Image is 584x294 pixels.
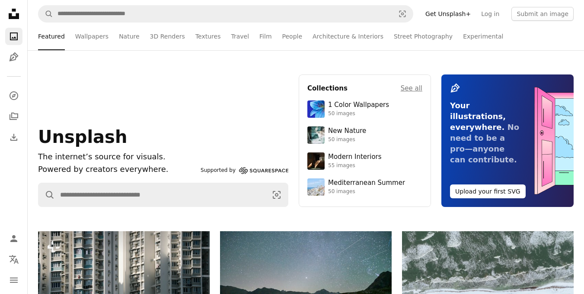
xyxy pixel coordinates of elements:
div: Mediterranean Summer [328,179,405,187]
div: 50 images [328,188,405,195]
a: Download History [5,129,22,146]
a: Wallpapers [75,23,109,50]
form: Find visuals sitewide [38,5,413,23]
span: Your illustrations, everywhere. [450,101,506,132]
div: 50 images [328,136,366,143]
a: 3D Renders [150,23,185,50]
a: People [282,23,303,50]
a: Tall apartment buildings with many windows and balconies. [38,283,210,291]
button: Language [5,251,22,268]
a: Nature [119,23,139,50]
a: Experimental [463,23,503,50]
button: Menu [5,271,22,289]
a: Street Photography [394,23,453,50]
button: Search Unsplash [38,183,55,207]
a: 1 Color Wallpapers50 images [307,100,422,118]
img: premium_photo-1688410049290-d7394cc7d5df [307,178,325,196]
div: 55 images [328,162,382,169]
a: Starry night sky over a calm mountain lake [220,284,392,292]
button: Search Unsplash [38,6,53,22]
a: Film [259,23,271,50]
a: Log in [476,7,504,21]
div: Modern Interiors [328,153,382,162]
a: Travel [231,23,249,50]
h1: The internet’s source for visuals. [38,151,197,163]
div: 1 Color Wallpapers [328,101,389,110]
a: Architecture & Interiors [313,23,383,50]
form: Find visuals sitewide [38,183,288,207]
a: New Nature50 images [307,126,422,144]
a: Explore [5,87,22,104]
a: See all [401,83,422,94]
a: Photos [5,28,22,45]
a: Illustrations [5,48,22,66]
a: Log in / Sign up [5,230,22,247]
button: Submit an image [511,7,574,21]
a: Get Unsplash+ [420,7,476,21]
a: Supported by [201,165,288,176]
button: Visual search [265,183,288,207]
h4: Collections [307,83,348,94]
button: Upload your first SVG [450,184,526,198]
img: premium_photo-1747189286942-bc91257a2e39 [307,152,325,170]
p: Powered by creators everywhere. [38,163,197,176]
img: premium_photo-1688045582333-c8b6961773e0 [307,100,325,118]
a: Modern Interiors55 images [307,152,422,170]
img: premium_photo-1755037089989-422ee333aef9 [307,126,325,144]
div: 50 images [328,110,389,117]
a: Textures [195,23,221,50]
a: Mediterranean Summer50 images [307,178,422,196]
button: Visual search [392,6,413,22]
div: New Nature [328,127,366,136]
span: Unsplash [38,127,127,147]
a: Collections [5,108,22,125]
